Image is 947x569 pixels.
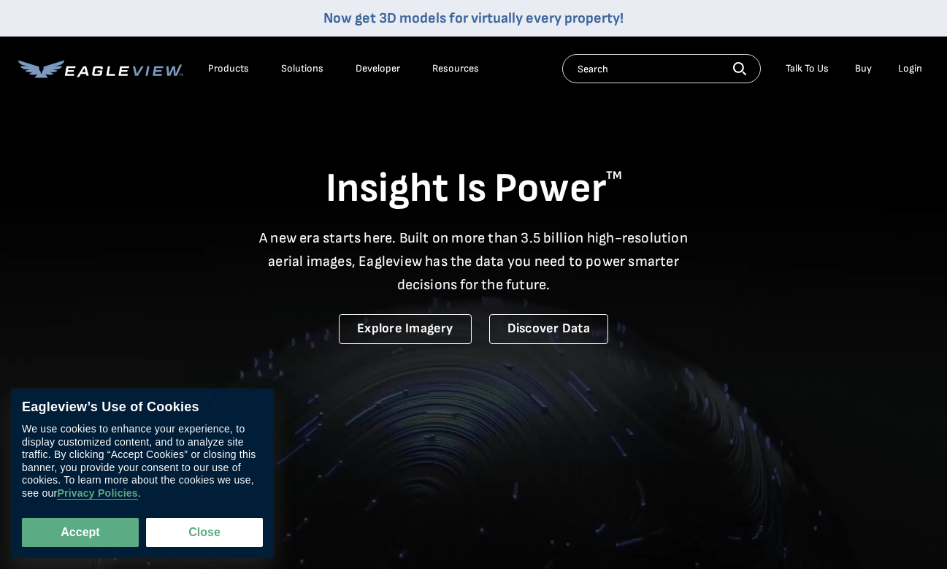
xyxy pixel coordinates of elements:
sup: TM [606,169,622,183]
input: Search [562,54,761,83]
div: Solutions [281,62,323,75]
div: We use cookies to enhance your experience, to display customized content, and to analyze site tra... [22,423,263,500]
div: Eagleview’s Use of Cookies [22,400,263,416]
a: Privacy Policies [57,487,137,500]
a: Buy [855,62,872,75]
div: Login [898,62,922,75]
div: Resources [432,62,479,75]
button: Accept [22,518,139,547]
a: Now get 3D models for virtually every property! [323,9,624,27]
h1: Insight Is Power [18,164,929,215]
button: Close [146,518,263,547]
a: Discover Data [489,314,608,344]
div: Talk To Us [786,62,829,75]
a: Developer [356,62,400,75]
p: A new era starts here. Built on more than 3.5 billion high-resolution aerial images, Eagleview ha... [250,226,697,297]
a: Explore Imagery [339,314,472,344]
div: Products [208,62,249,75]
